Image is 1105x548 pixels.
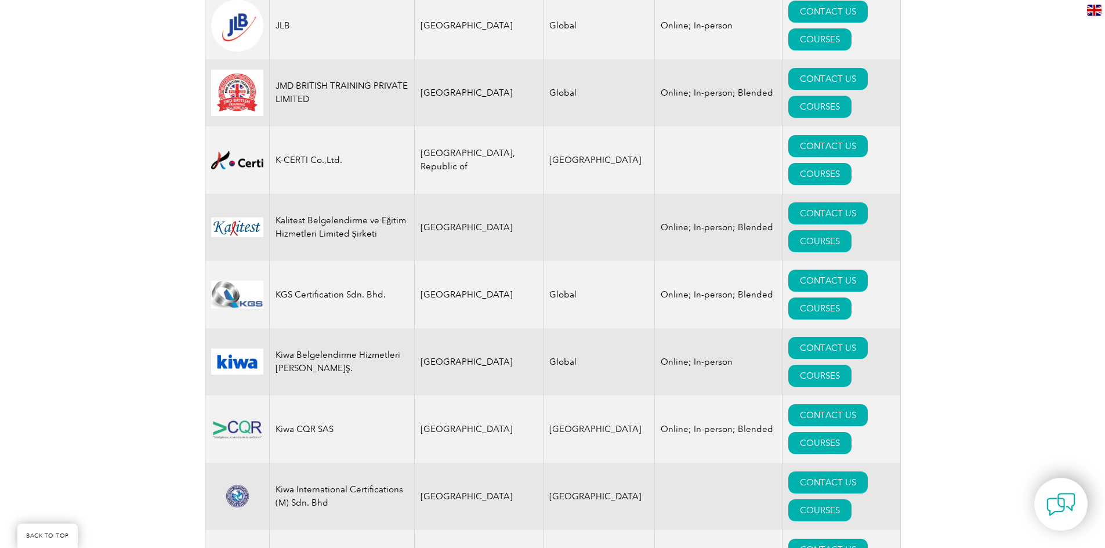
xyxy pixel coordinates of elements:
td: [GEOGRAPHIC_DATA] [414,328,544,395]
td: Global [544,328,655,395]
a: COURSES [788,163,852,185]
td: Online; In-person [655,328,782,395]
a: CONTACT US [788,270,868,292]
td: Kiwa Belgelendirme Hizmetleri [PERSON_NAME]Ş. [269,328,414,395]
td: Global [544,261,655,328]
td: [GEOGRAPHIC_DATA], Republic of [414,126,544,194]
a: COURSES [788,432,852,454]
a: CONTACT US [788,404,868,426]
img: ad0bd99a-310e-ef11-9f89-6045bde6fda5-logo.jpg [211,217,263,237]
td: K-CERTI Co.,Ltd. [269,126,414,194]
a: COURSES [788,28,852,50]
img: 474b7db5-30d3-ec11-a7b6-002248d3b1f1-logo.png [211,482,263,510]
img: dcee4382-0f65-eb11-a812-00224814860b-logo.png [211,419,263,440]
a: CONTACT US [788,471,868,493]
td: [GEOGRAPHIC_DATA] [414,463,544,530]
td: Online; In-person; Blended [655,395,782,463]
a: BACK TO TOP [17,524,78,548]
td: Global [544,59,655,126]
img: 7f98aa8e-08a0-ee11-be37-00224898ad00-logo.jpg [211,281,263,308]
td: Kiwa International Certifications (M) Sdn. Bhd [269,463,414,530]
td: Kiwa CQR SAS [269,395,414,463]
td: [GEOGRAPHIC_DATA] [414,395,544,463]
td: [GEOGRAPHIC_DATA] [544,395,655,463]
img: 8e265a20-6f61-f011-bec2-000d3acaf2fb-logo.jpg [211,70,263,116]
td: Online; In-person; Blended [655,261,782,328]
img: 48d38b1b-b94b-ea11-a812-000d3a7940d5-logo.png [211,151,263,169]
td: [GEOGRAPHIC_DATA] [414,261,544,328]
img: 2fd11573-807e-ea11-a811-000d3ae11abd-logo.jpg [211,349,263,375]
img: contact-chat.png [1046,490,1075,519]
a: CONTACT US [788,202,868,224]
td: Online; In-person; Blended [655,59,782,126]
a: COURSES [788,499,852,521]
td: KGS Certification Sdn. Bhd. [269,261,414,328]
td: JMD BRITISH TRAINING PRIVATE LIMITED [269,59,414,126]
td: Online; In-person; Blended [655,194,782,261]
a: COURSES [788,365,852,387]
td: [GEOGRAPHIC_DATA] [544,463,655,530]
a: COURSES [788,230,852,252]
td: [GEOGRAPHIC_DATA] [414,194,544,261]
a: COURSES [788,297,852,320]
td: [GEOGRAPHIC_DATA] [414,59,544,126]
a: CONTACT US [788,68,868,90]
a: CONTACT US [788,337,868,359]
img: en [1087,5,1102,16]
a: COURSES [788,96,852,118]
td: [GEOGRAPHIC_DATA] [544,126,655,194]
a: CONTACT US [788,135,868,157]
a: CONTACT US [788,1,868,23]
td: Kalitest Belgelendirme ve Eğitim Hizmetleri Limited Şirketi [269,194,414,261]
